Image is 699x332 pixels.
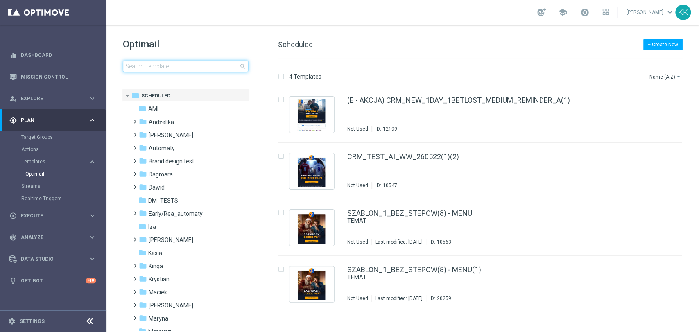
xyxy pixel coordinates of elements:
[139,131,147,139] i: folder
[88,95,96,102] i: keyboard_arrow_right
[270,199,697,256] div: Press SPACE to select this row.
[21,235,88,240] span: Analyze
[270,86,697,143] div: Press SPACE to select this row.
[9,212,88,219] div: Execute
[21,180,106,192] div: Streams
[139,235,147,244] i: folder
[9,95,17,102] i: person_search
[20,319,45,324] a: Settings
[9,95,97,102] div: person_search Explore keyboard_arrow_right
[347,273,629,281] a: TEMAT
[347,210,472,217] a: SZABLON_1_BEZ_STEPOW(8) - MENU
[131,91,140,99] i: folder
[270,256,697,312] div: Press SPACE to select this row.
[437,295,451,302] div: 20259
[383,182,397,189] div: 10547
[9,234,97,241] button: track_changes Analyze keyboard_arrow_right
[139,209,147,217] i: folder
[278,40,313,49] span: Scheduled
[149,171,173,178] span: Dagmara
[9,234,88,241] div: Analyze
[149,210,203,217] span: Early/Rea_automaty
[665,8,674,17] span: keyboard_arrow_down
[291,99,332,131] img: 12199.jpeg
[123,38,248,51] h1: Optimail
[21,96,88,101] span: Explore
[139,301,147,309] i: folder
[9,44,96,66] div: Dashboard
[347,182,368,189] div: Not Used
[139,275,147,283] i: folder
[148,249,162,257] span: Kasia
[291,155,332,187] img: 10547.jpeg
[9,255,88,263] div: Data Studio
[21,44,96,66] a: Dashboard
[9,74,97,80] div: Mission Control
[21,195,85,202] a: Realtime Triggers
[148,197,178,204] span: DM_TESTS
[9,52,97,59] button: equalizer Dashboard
[21,183,85,190] a: Streams
[291,268,332,300] img: 20259.jpeg
[123,61,248,72] input: Search Template
[148,105,160,113] span: AML
[149,289,167,296] span: Maciek
[21,257,88,262] span: Data Studio
[138,248,147,257] i: folder
[149,262,163,270] span: Kinga
[9,234,17,241] i: track_changes
[9,95,88,102] div: Explore
[347,295,368,302] div: Not Used
[9,278,97,284] div: lightbulb Optibot +10
[21,66,96,88] a: Mission Control
[149,236,193,244] span: Kamil N.
[9,277,17,285] i: lightbulb
[347,239,368,245] div: Not Used
[22,159,88,164] div: Templates
[139,170,147,178] i: folder
[9,52,17,59] i: equalizer
[9,117,97,124] button: gps_fixed Plan keyboard_arrow_right
[139,288,147,296] i: folder
[149,118,174,126] span: Andżelika
[21,192,106,205] div: Realtime Triggers
[649,72,683,81] button: Name (A-Z)arrow_drop_down
[149,158,194,165] span: Brand design test
[21,146,85,153] a: Actions
[139,262,147,270] i: folder
[149,145,175,152] span: Automaty
[9,66,96,88] div: Mission Control
[558,8,567,17] span: school
[21,131,106,143] div: Target Groups
[138,196,147,204] i: folder
[9,212,97,219] button: play_circle_outline Execute keyboard_arrow_right
[149,184,165,191] span: Dawid
[270,143,697,199] div: Press SPACE to select this row.
[138,104,147,113] i: folder
[426,295,451,302] div: ID:
[9,212,17,219] i: play_circle_outline
[88,212,96,219] i: keyboard_arrow_right
[347,97,570,104] a: (E - AKCJA) CRM_NEW_1DAY_1BETLOST_MEDIUM_REMINDER_A(1)
[9,117,88,124] div: Plan
[347,273,647,281] div: TEMAT
[9,117,17,124] i: gps_fixed
[149,276,170,283] span: Krystian
[240,63,246,70] span: search
[21,158,97,165] button: Templates keyboard_arrow_right
[22,159,80,164] span: Templates
[347,153,459,160] a: CRM_TEST_AI_WW_260522(1)(2)
[139,157,147,165] i: folder
[437,239,451,245] div: 10563
[149,302,193,309] span: Marcin G.
[139,314,147,322] i: folder
[643,39,683,50] button: + Create New
[347,217,647,225] div: TEMAT
[149,131,193,139] span: Antoni L.
[347,126,368,132] div: Not Used
[21,134,85,140] a: Target Groups
[88,233,96,241] i: keyboard_arrow_right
